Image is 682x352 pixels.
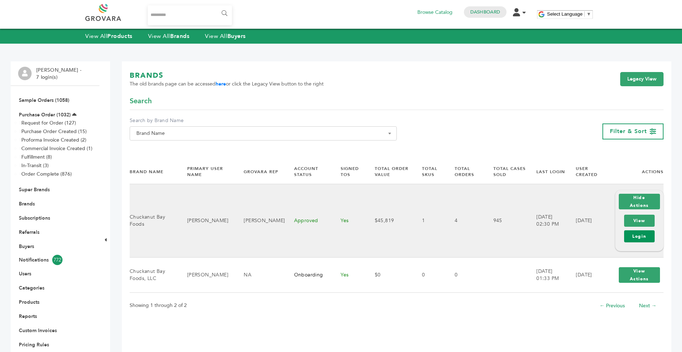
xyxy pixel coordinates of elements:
a: View AllProducts [85,32,132,40]
a: Order Complete (876) [21,171,72,177]
a: Pricing Rules [19,341,49,348]
a: Commercial Invoice Created (1) [21,145,92,152]
th: Total SKUs [413,160,446,184]
a: Purchase Order Created (15) [21,128,87,135]
span: Brand Name [134,128,393,138]
a: Custom Invoices [19,327,57,334]
td: 4 [446,184,485,258]
a: Users [19,270,31,277]
strong: Buyers [227,32,246,40]
a: Notifications772 [19,255,91,265]
td: Onboarding [285,258,332,293]
th: Total Orders [446,160,485,184]
a: ← Previous [600,302,625,309]
td: Yes [332,184,366,258]
a: Purchase Order (1032) [19,111,71,118]
input: Search... [148,5,232,25]
strong: Products [107,32,132,40]
td: $45,819 [366,184,413,258]
th: Account Status [285,160,332,184]
th: Total Order Value [366,160,413,184]
th: Brand Name [130,160,178,184]
td: [PERSON_NAME] [178,184,235,258]
a: Buyers [19,243,34,250]
a: Brands [19,200,35,207]
span: Filter & Sort [610,127,647,135]
a: View AllBuyers [205,32,246,40]
th: Signed TOS [332,160,366,184]
a: Select Language​ [547,11,591,17]
a: Referrals [19,229,39,236]
span: The old brands page can be accessed or click the Legacy View button to the right [130,81,324,88]
th: Actions [606,160,664,184]
th: User Created [567,160,606,184]
img: profile.png [18,67,32,80]
span: ▼ [586,11,591,17]
td: [PERSON_NAME] [178,258,235,293]
a: Fulfillment (8) [21,154,52,160]
a: Proforma Invoice Created (2) [21,137,86,143]
span: Select Language [547,11,583,17]
a: Subscriptions [19,215,50,221]
a: Dashboard [470,9,500,15]
a: Reports [19,313,37,320]
td: [DATE] 02:30 PM [527,184,567,258]
a: Browse Catalog [417,9,453,16]
a: Categories [19,285,44,291]
h1: BRANDS [130,71,324,81]
a: Super Brands [19,186,50,193]
a: View [624,215,655,227]
span: 772 [52,255,63,265]
a: Next → [639,302,656,309]
strong: Brands [170,32,189,40]
label: Search by Brand Name [130,117,397,124]
td: [DATE] [567,258,606,293]
a: Login [624,230,655,242]
td: 0 [413,258,446,293]
th: Grovara Rep [235,160,285,184]
td: Approved [285,184,332,258]
a: Request for Order (127) [21,120,76,126]
th: Last Login [527,160,567,184]
td: [DATE] 01:33 PM [527,258,567,293]
a: here [216,81,226,87]
td: 1 [413,184,446,258]
li: [PERSON_NAME] - 7 login(s) [36,67,83,81]
a: Sample Orders (1058) [19,97,69,104]
button: View Actions [619,267,660,283]
td: [PERSON_NAME] [235,184,285,258]
th: Primary User Name [178,160,235,184]
a: Legacy View [620,72,664,86]
td: $0 [366,258,413,293]
td: NA [235,258,285,293]
td: [DATE] [567,184,606,258]
span: Brand Name [130,126,397,141]
th: Total Cases Sold [485,160,528,184]
span: Search [130,96,152,106]
td: Yes [332,258,366,293]
button: Hide Actions [619,194,660,209]
td: Chuckanut Bay Foods [130,184,178,258]
p: Showing 1 through 2 of 2 [130,301,187,310]
td: 945 [485,184,528,258]
a: In-Transit (3) [21,162,49,169]
td: 0 [446,258,485,293]
td: Chuckanut Bay Foods, LLC [130,258,178,293]
a: Products [19,299,39,306]
a: View AllBrands [148,32,190,40]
